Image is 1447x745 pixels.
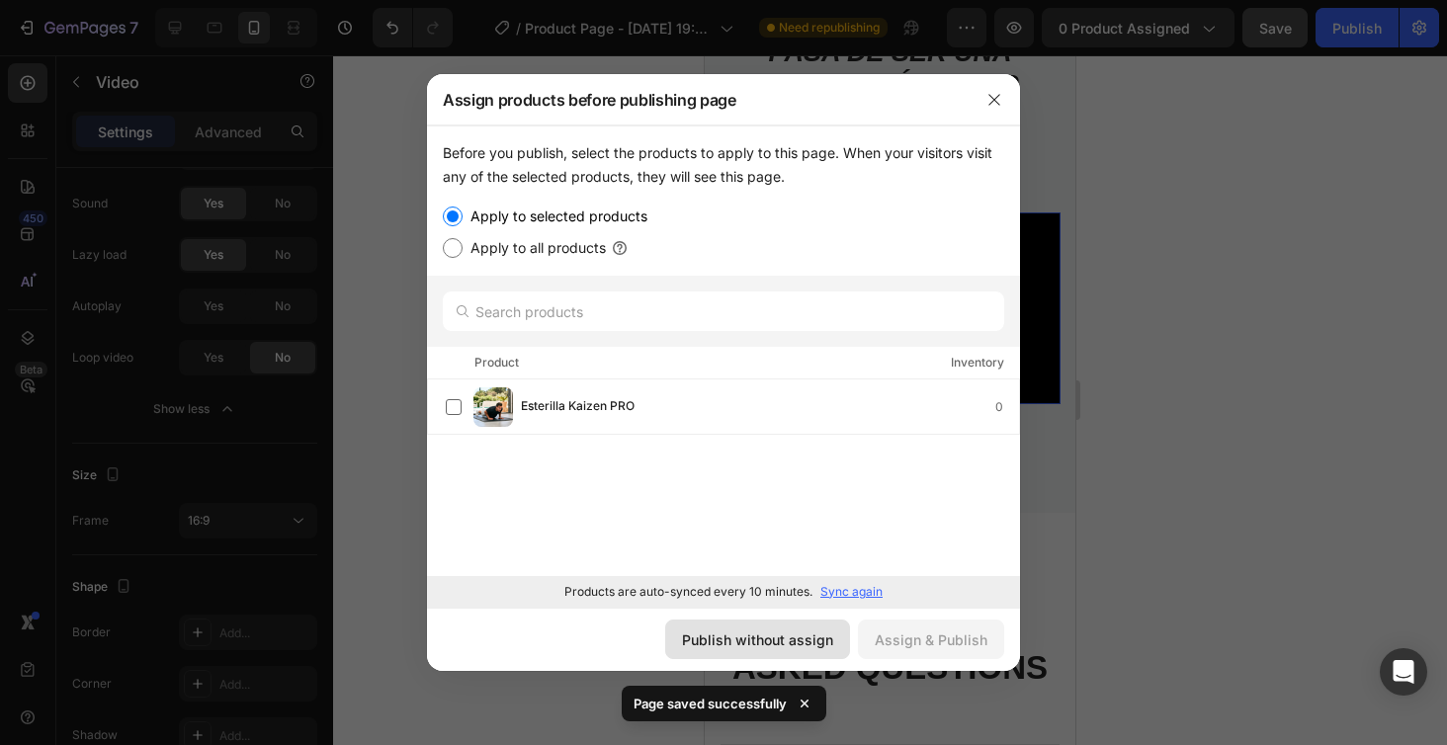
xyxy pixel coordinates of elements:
[463,205,647,228] label: Apply to selected products
[521,396,635,418] span: Esterilla Kaizen PRO
[427,125,1020,607] div: />
[875,629,987,650] div: Assign & Publish
[427,74,969,125] div: Assign products before publishing page
[33,521,338,541] p: FIND YOUR ANSWERS HERE
[40,168,80,186] div: Video
[474,353,519,372] div: Product
[15,157,356,349] iframe: Video
[858,620,1004,659] button: Assign & Publish
[1380,648,1427,696] div: Open Intercom Messenger
[820,583,883,601] p: Sync again
[665,620,850,659] button: Publish without assign
[951,353,1004,372] div: Inventory
[443,141,1004,189] div: Before you publish, select the products to apply to this page. When your visitors visit any of th...
[564,583,812,601] p: Products are auto-synced every 10 minutes.
[463,236,606,260] label: Apply to all products
[634,694,787,713] p: Page saved successfully
[17,553,354,631] p: FREQUENTLY ASKED QUESTIONS
[682,629,833,650] div: Publish without assign
[443,291,1004,331] input: Search products
[473,387,513,427] img: product-img
[995,397,1019,417] div: 0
